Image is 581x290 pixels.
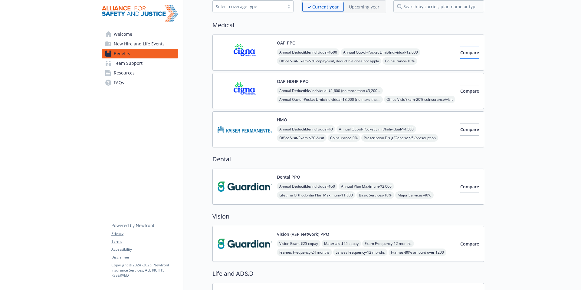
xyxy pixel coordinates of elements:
span: Office Visit/Exam - $20 /visit [277,134,327,142]
span: Lenses Frequency - 12 months [333,249,387,256]
span: Basic Services - 10% [356,191,394,199]
p: Upcoming year [349,4,379,10]
span: Compare [460,50,479,55]
span: Annual Deductible/Individual - $1,600 (no more than $3,200 per individual - within a family) [277,87,383,94]
span: Frames - 80% amount over $200 [389,249,446,256]
span: Exam Frequency - 12 months [362,240,414,247]
button: OAP PPO [277,40,296,46]
a: Disclaimer [111,255,178,260]
span: FAQs [114,78,124,87]
button: Vision (VSP Network) PPO [277,231,329,237]
span: Coinsurance - 0% [328,134,360,142]
button: Compare [460,47,479,59]
input: search by carrier, plan name or type [393,0,484,12]
span: Compare [460,184,479,189]
span: Annual Out-of-Pocket Limit/Individual - $4,500 [336,125,416,133]
span: Annual Deductible/Individual - $50 [277,183,337,190]
span: Resources [114,68,135,78]
span: Major Services - 40% [395,191,434,199]
img: CIGNA carrier logo [218,40,272,65]
span: Annual Deductible/Individual - $0 [277,125,335,133]
span: Frames Frequency - 24 months [277,249,332,256]
span: Team Support [114,58,143,68]
span: Compare [460,88,479,94]
button: HMO [277,117,287,123]
h2: Dental [212,155,484,164]
a: Accessibility [111,247,178,252]
img: CIGNA carrier logo [218,78,272,104]
span: Coinsurance - 10% [382,57,417,65]
button: Compare [460,238,479,250]
div: Select coverage type [216,3,281,10]
span: Office Visit/Exam - $20 copay/visit, deductible does not apply [277,57,381,65]
span: Compare [460,127,479,132]
button: Dental PPO [277,174,300,180]
span: Welcome [114,29,132,39]
a: Team Support [102,58,178,68]
span: Office Visit/Exam - 20% coinsurance/visit [384,96,455,103]
h2: Medical [212,21,484,30]
p: Copyright © 2024 - 2025 , Newfront Insurance Services, ALL RIGHTS RESERVED [111,262,178,278]
button: Compare [460,181,479,193]
span: Annual Out-of-Pocket Limit/Individual - $2,000 [341,48,420,56]
a: Resources [102,68,178,78]
a: Terms [111,239,178,244]
span: New Hire and Life Events [114,39,165,49]
span: Lifetime Orthodontia Plan Maximum - $1,500 [277,191,355,199]
span: Annual Plan Maximum - $2,000 [339,183,394,190]
img: Kaiser Permanente Insurance Company carrier logo [218,117,272,142]
img: Guardian carrier logo [218,231,272,257]
button: OAP HDHP PPO [277,78,309,84]
span: Annual Out-of-Pocket Limit/Individual - $3,000 (no more than $3,200 per individual - within a fam... [277,96,383,103]
a: New Hire and Life Events [102,39,178,49]
a: Privacy [111,231,178,236]
a: Benefits [102,49,178,58]
button: Compare [460,85,479,97]
img: Guardian carrier logo [218,174,272,199]
h2: Life and AD&D [212,269,484,278]
span: Prescription Drug/Generic - $5 /prescription [361,134,438,142]
p: Current year [312,4,339,10]
h2: Vision [212,212,484,221]
a: Welcome [102,29,178,39]
a: FAQs [102,78,178,87]
span: Benefits [114,49,130,58]
span: Vision Exam - $25 copay [277,240,320,247]
span: Compare [460,241,479,247]
span: Annual Deductible/Individual - $500 [277,48,340,56]
button: Compare [460,124,479,136]
span: Materials - $25 copay [322,240,361,247]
